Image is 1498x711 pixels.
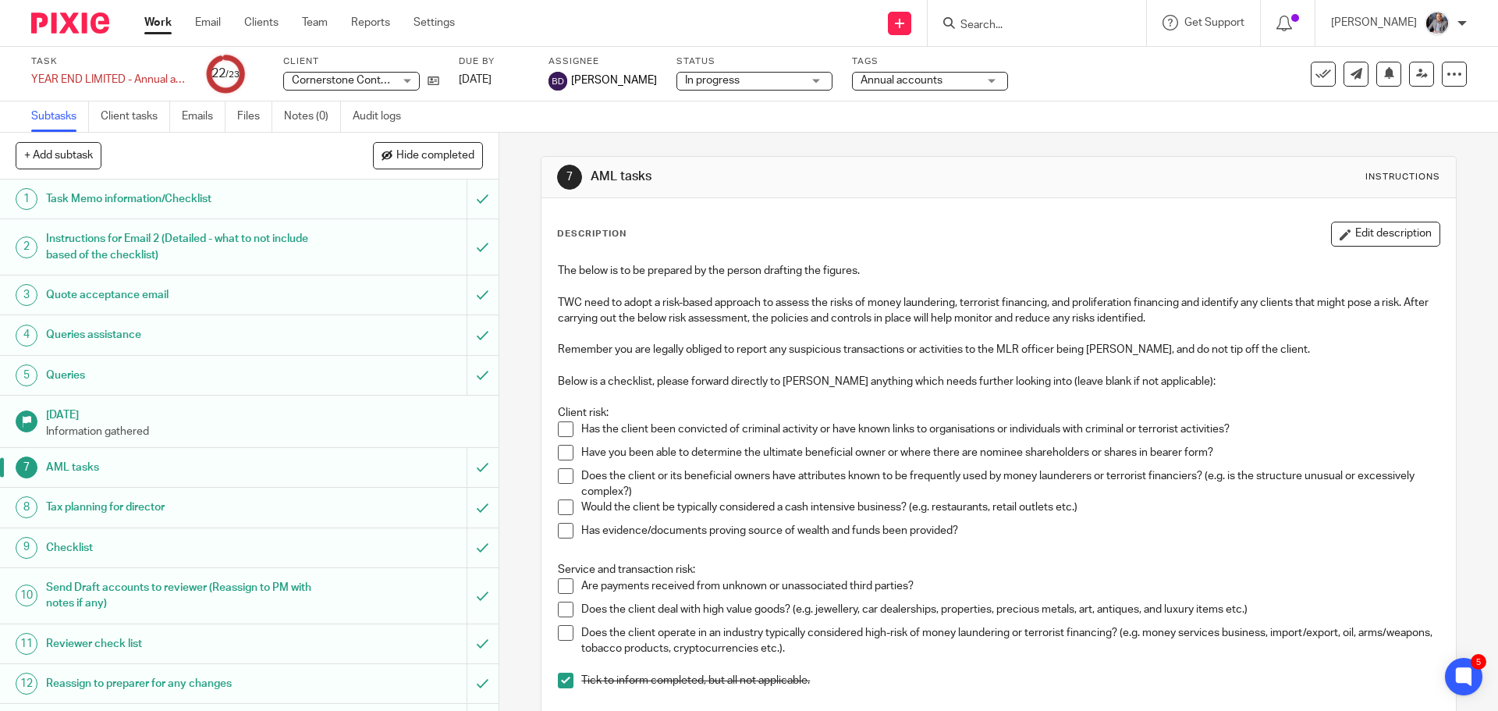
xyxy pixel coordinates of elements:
a: Email [195,15,221,30]
h1: Task Memo information/Checklist [46,187,316,211]
h1: Queries [46,364,316,387]
a: Work [144,15,172,30]
span: Cornerstone Content Studios Ltd [292,75,456,86]
img: -%20%20-%20studio@ingrained.co.uk%20for%20%20-20220223%20at%20101413%20-%201W1A2026.jpg [1425,11,1450,36]
a: Subtasks [31,101,89,132]
div: 22 [211,65,240,83]
div: 11 [16,633,37,655]
div: 8 [16,496,37,518]
div: 5 [1471,654,1486,670]
div: 7 [557,165,582,190]
p: Does the client or its beneficial owners have attributes known to be frequently used by money lau... [581,468,1439,500]
a: Reports [351,15,390,30]
span: [PERSON_NAME] [571,73,657,88]
h1: Queries assistance [46,323,316,347]
img: svg%3E [548,72,567,91]
h1: Instructions for Email 2 (Detailed - what to not include based of the checklist) [46,227,316,267]
input: Search [959,19,1099,33]
h1: [DATE] [46,403,483,423]
small: /23 [225,70,240,79]
span: [DATE] [459,74,492,85]
span: Annual accounts [861,75,942,86]
div: 5 [16,364,37,386]
div: 2 [16,236,37,258]
p: Has the client been convicted of criminal activity or have known links to organisations or indivi... [581,421,1439,437]
div: 1 [16,188,37,210]
div: 9 [16,537,37,559]
p: TWC need to adopt a risk-based approach to assess the risks of money laundering, terrorist financ... [558,295,1439,327]
a: Team [302,15,328,30]
p: Client risk: [558,405,1439,421]
a: Emails [182,101,225,132]
h1: Quote acceptance email [46,283,316,307]
div: 3 [16,284,37,306]
span: Get Support [1184,17,1244,28]
div: YEAR END LIMITED - Annual accounts and CT600 return (limited companies) [31,72,187,87]
h1: Reassign to preparer for any changes [46,672,316,695]
h1: AML tasks [46,456,316,479]
p: Description [557,228,627,240]
label: Tags [852,55,1008,68]
p: Would the client be typically considered a cash intensive business? (e.g. restaurants, retail out... [581,499,1439,515]
h1: AML tasks [591,169,1032,185]
a: Files [237,101,272,132]
p: Service and transaction risk: [558,562,1439,578]
p: Have you been able to determine the ultimate beneficial owner or where there are nominee sharehol... [581,445,1439,460]
p: Information gathered [46,424,483,439]
p: [PERSON_NAME] [1331,15,1417,30]
p: Tick to inform completed, but all not applicable. [581,673,1439,688]
p: Remember you are legally obliged to report any suspicious transactions or activities to the MLR o... [558,342,1439,357]
div: 10 [16,585,37,606]
div: 4 [16,325,37,347]
img: Pixie [31,12,109,34]
a: Clients [244,15,279,30]
label: Task [31,55,187,68]
div: Instructions [1365,171,1440,183]
p: Has evidence/documents proving source of wealth and funds been provided? [581,523,1439,539]
h1: Tax planning for director [46,496,316,519]
a: Audit logs [353,101,413,132]
button: Hide completed [373,142,483,169]
button: + Add subtask [16,142,101,169]
p: The below is to be prepared by the person drafting the figures. [558,263,1439,279]
span: In progress [685,75,740,86]
p: Does the client deal with high value goods? (e.g. jewellery, car dealerships, properties, preciou... [581,602,1439,617]
label: Status [676,55,832,68]
label: Client [283,55,439,68]
p: Are payments received from unknown or unassociated third parties? [581,578,1439,594]
div: 7 [16,457,37,478]
h1: Send Draft accounts to reviewer (Reassign to PM with notes if any) [46,576,316,616]
button: Edit description [1331,222,1440,247]
a: Notes (0) [284,101,341,132]
p: Does the client operate in an industry typically considered high-risk of money laundering or terr... [581,625,1439,657]
span: Hide completed [396,150,474,162]
h1: Checklist [46,536,316,560]
a: Settings [414,15,455,30]
label: Assignee [548,55,657,68]
label: Due by [459,55,529,68]
p: Below is a checklist, please forward directly to [PERSON_NAME] anything which needs further looki... [558,374,1439,389]
a: Client tasks [101,101,170,132]
div: 12 [16,673,37,695]
h1: Reviewer check list [46,632,316,656]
